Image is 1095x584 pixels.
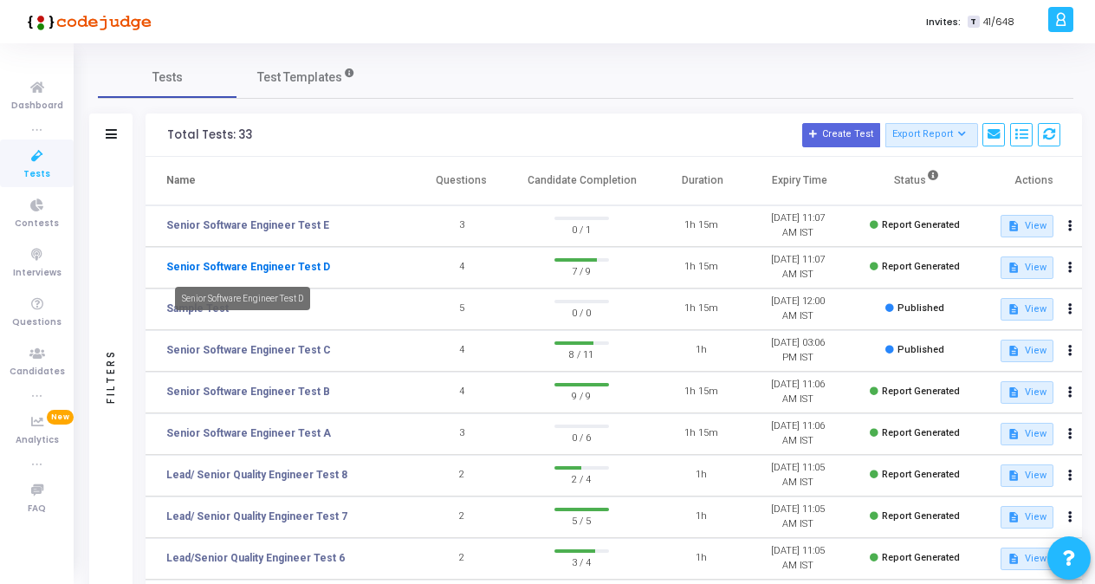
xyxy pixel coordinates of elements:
[175,287,310,310] div: Senior Software Engineer Test D
[1001,423,1053,445] button: View
[257,68,342,87] span: Test Templates
[554,262,609,279] span: 7 / 9
[554,470,609,487] span: 2 / 4
[749,247,846,289] td: [DATE] 11:07 AM IST
[413,413,509,455] td: 3
[653,289,749,330] td: 1h 15m
[654,157,751,205] th: Duration
[882,510,960,522] span: Report Generated
[1008,303,1020,315] mat-icon: description
[1008,511,1020,523] mat-icon: description
[848,157,985,205] th: Status
[413,496,509,538] td: 2
[28,502,46,516] span: FAQ
[413,455,509,496] td: 2
[749,330,846,372] td: [DATE] 03:06 PM IST
[10,365,65,380] span: Candidates
[554,303,609,321] span: 0 / 0
[11,99,63,114] span: Dashboard
[167,128,252,142] div: Total Tests: 33
[1001,340,1053,362] button: View
[1008,262,1020,274] mat-icon: description
[653,496,749,538] td: 1h
[413,205,509,247] td: 3
[413,330,509,372] td: 4
[47,410,74,425] span: New
[12,315,62,330] span: Questions
[413,289,509,330] td: 5
[749,372,846,413] td: [DATE] 11:06 AM IST
[1001,215,1053,237] button: View
[1008,220,1020,232] mat-icon: description
[968,16,979,29] span: T
[749,455,846,496] td: [DATE] 11:05 AM IST
[885,123,978,147] button: Export Report
[1008,345,1020,357] mat-icon: description
[985,157,1082,205] th: Actions
[413,247,509,289] td: 4
[882,469,960,480] span: Report Generated
[554,345,609,362] span: 8 / 11
[1008,470,1020,482] mat-icon: description
[749,496,846,538] td: [DATE] 11:05 AM IST
[653,330,749,372] td: 1h
[166,259,330,275] a: Senior Software Engineer Test D
[13,266,62,281] span: Interviews
[749,413,846,455] td: [DATE] 11:06 AM IST
[983,15,1014,29] span: 41/648
[1001,464,1053,487] button: View
[166,550,345,566] a: Lead/Senior Quality Engineer Test 6
[897,344,944,355] span: Published
[751,157,848,205] th: Expiry Time
[653,413,749,455] td: 1h 15m
[23,167,50,182] span: Tests
[1001,506,1053,529] button: View
[166,509,347,524] a: Lead/ Senior Quality Engineer Test 7
[554,553,609,570] span: 3 / 4
[653,538,749,580] td: 1h
[882,219,960,230] span: Report Generated
[1001,256,1053,279] button: View
[926,15,961,29] label: Invites:
[882,552,960,563] span: Report Generated
[146,157,413,205] th: Name
[897,302,944,314] span: Published
[166,384,330,399] a: Senior Software Engineer Test B
[802,123,880,147] button: Create Test
[1008,553,1020,565] mat-icon: description
[1001,298,1053,321] button: View
[882,261,960,272] span: Report Generated
[749,205,846,247] td: [DATE] 11:07 AM IST
[16,433,59,448] span: Analytics
[1001,381,1053,404] button: View
[554,386,609,404] span: 9 / 9
[882,386,960,397] span: Report Generated
[554,220,609,237] span: 0 / 1
[152,68,183,87] span: Tests
[166,342,331,358] a: Senior Software Engineer Test C
[554,428,609,445] span: 0 / 6
[653,372,749,413] td: 1h 15m
[653,205,749,247] td: 1h 15m
[166,217,329,233] a: Senior Software Engineer Test E
[413,372,509,413] td: 4
[413,538,509,580] td: 2
[882,427,960,438] span: Report Generated
[1008,386,1020,399] mat-icon: description
[22,4,152,39] img: logo
[103,281,119,471] div: Filters
[653,247,749,289] td: 1h 15m
[166,425,331,441] a: Senior Software Engineer Test A
[1008,428,1020,440] mat-icon: description
[749,538,846,580] td: [DATE] 11:05 AM IST
[413,157,510,205] th: Questions
[15,217,59,231] span: Contests
[653,455,749,496] td: 1h
[166,467,347,483] a: Lead/ Senior Quality Engineer Test 8
[554,511,609,529] span: 5 / 5
[510,157,654,205] th: Candidate Completion
[1001,548,1053,570] button: View
[749,289,846,330] td: [DATE] 12:00 AM IST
